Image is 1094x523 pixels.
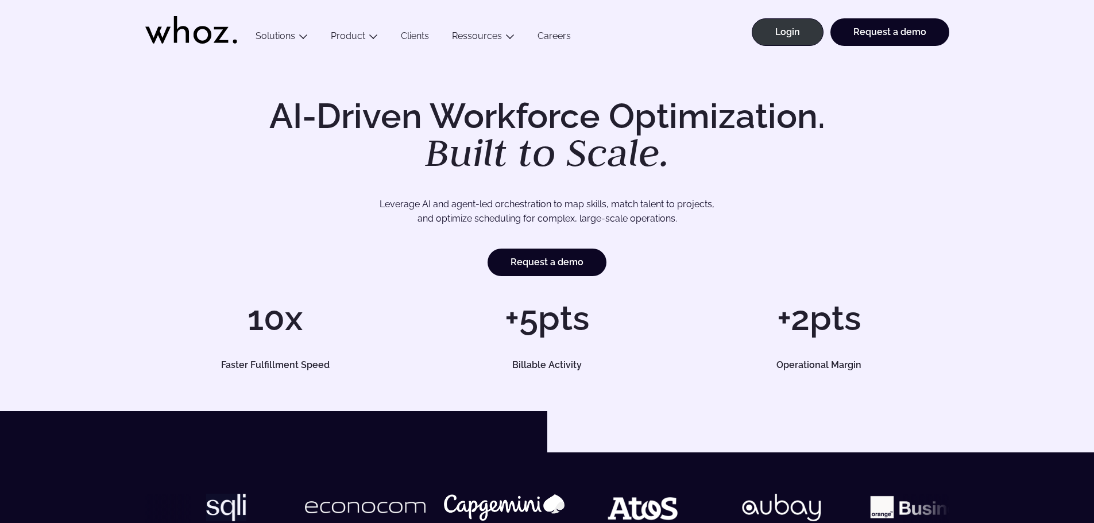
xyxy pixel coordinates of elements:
button: Ressources [440,30,526,46]
a: Careers [526,30,582,46]
h5: Billable Activity [430,361,664,370]
a: Clients [389,30,440,46]
iframe: Chatbot [1018,447,1078,507]
a: Ressources [452,30,502,41]
h1: +5pts [417,301,677,335]
h5: Operational Margin [702,361,936,370]
a: Product [331,30,365,41]
p: Leverage AI and agent-led orchestration to map skills, match talent to projects, and optimize sch... [185,197,909,226]
em: Built to Scale. [425,127,670,177]
a: Request a demo [830,18,949,46]
h1: +2pts [689,301,949,335]
button: Solutions [244,30,319,46]
a: Request a demo [488,249,606,276]
h1: AI-Driven Workforce Optimization. [253,99,841,172]
h5: Faster Fulfillment Speed [158,361,392,370]
button: Product [319,30,389,46]
h1: 10x [145,301,405,335]
a: Login [752,18,824,46]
